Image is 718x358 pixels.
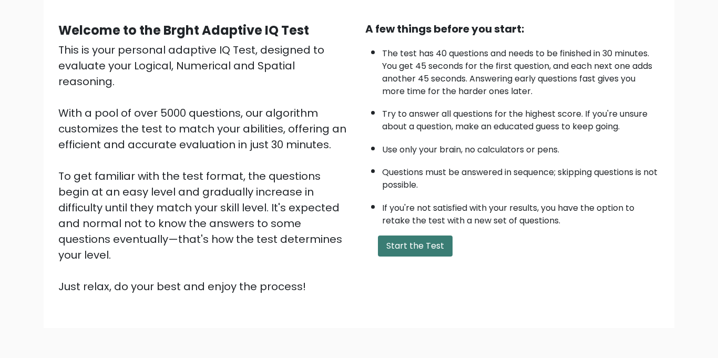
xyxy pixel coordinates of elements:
[58,42,353,294] div: This is your personal adaptive IQ Test, designed to evaluate your Logical, Numerical and Spatial ...
[382,103,660,133] li: Try to answer all questions for the highest score. If you're unsure about a question, make an edu...
[382,42,660,98] li: The test has 40 questions and needs to be finished in 30 minutes. You get 45 seconds for the firs...
[365,21,660,37] div: A few things before you start:
[382,161,660,191] li: Questions must be answered in sequence; skipping questions is not possible.
[382,138,660,156] li: Use only your brain, no calculators or pens.
[58,22,309,39] b: Welcome to the Brght Adaptive IQ Test
[378,236,453,257] button: Start the Test
[382,197,660,227] li: If you're not satisfied with your results, you have the option to retake the test with a new set ...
